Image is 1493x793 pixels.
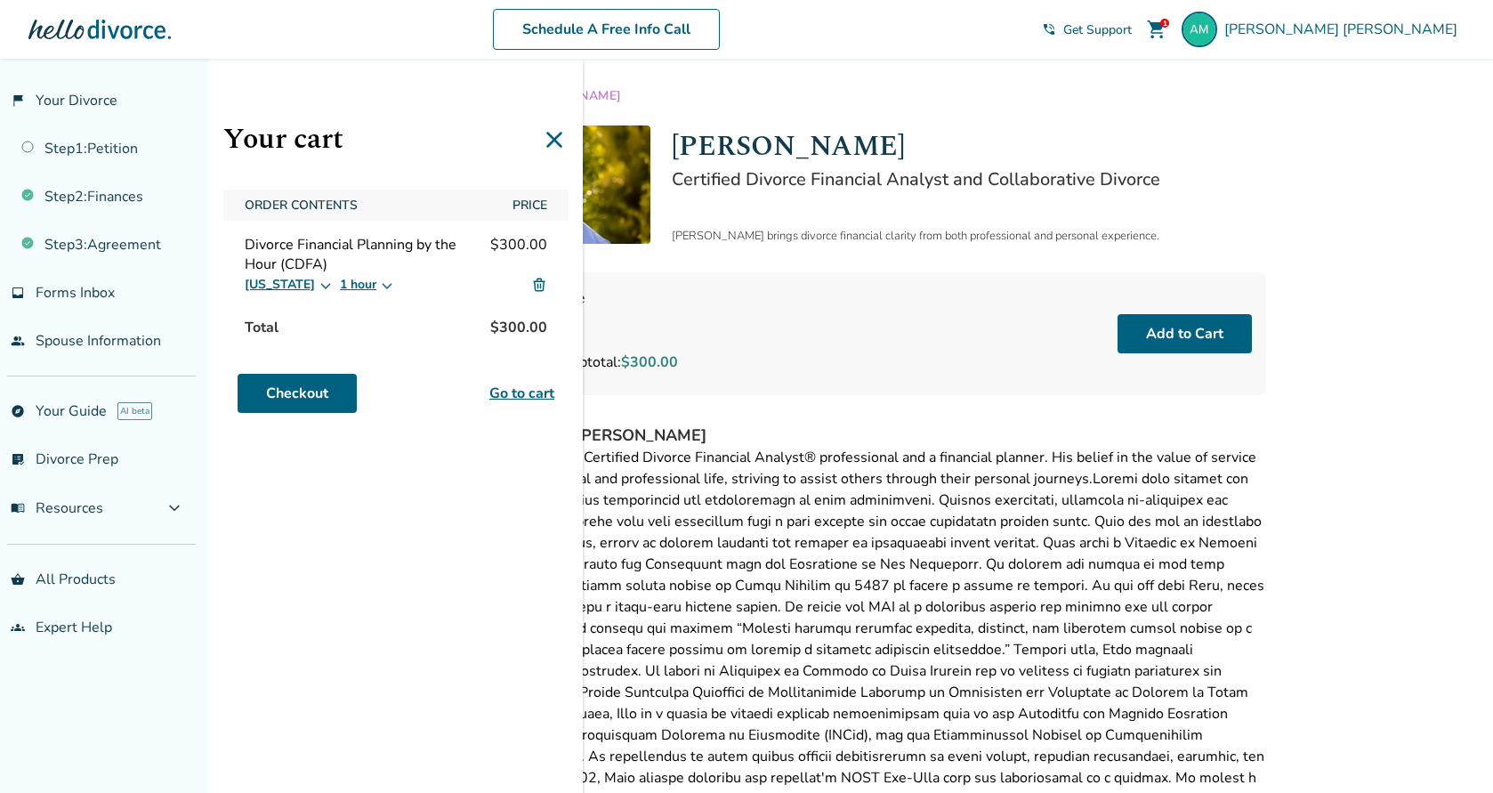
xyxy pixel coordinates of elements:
[490,235,547,274] span: $300.00
[36,283,115,303] span: Forms Inbox
[1404,708,1493,793] iframe: Chat Widget
[11,286,25,300] span: inbox
[245,274,333,295] button: [US_STATE]
[1182,12,1217,47] img: andres@manriquez.com
[493,9,720,50] a: Schedule A Free Info Call
[11,498,103,518] span: Resources
[238,190,498,221] span: Order Contents
[1160,19,1169,28] div: 1
[1063,21,1132,38] span: Get Support
[238,374,357,413] a: Checkout
[245,235,490,274] span: Divorce Financial Planning by the Hour (CDFA)
[440,448,1256,489] span: [PERSON_NAME] is a Certified Divorce Financial Analyst® professional and a financial planner. His...
[621,352,678,372] span: $300.00
[1042,22,1056,36] span: phone_in_talk
[164,498,185,519] span: expand_more
[11,452,25,466] span: list_alt_check
[1224,20,1465,39] span: [PERSON_NAME] [PERSON_NAME]
[11,93,25,108] span: flag_2
[11,404,25,418] span: explore
[11,501,25,515] span: menu_book
[238,310,286,345] span: Total
[117,402,152,420] span: AI beta
[440,424,1266,447] h4: Learn More About [PERSON_NAME]
[531,277,547,293] img: Delete
[1146,19,1167,40] span: shopping_cart
[672,125,1266,167] h1: [PERSON_NAME]
[489,383,554,404] a: Go to cart
[11,334,25,348] span: people
[672,167,1266,191] h2: Certified Divorce Financial Analyst and Collaborative Divorce
[440,87,1266,104] div: /
[223,117,569,161] h1: Your cart
[672,228,1266,244] div: [PERSON_NAME] brings divorce financial clarity from both professional and personal experience.
[505,190,554,221] span: Price
[1042,21,1132,38] a: phone_in_talkGet Support
[562,352,678,373] div: Subtotal:
[11,620,25,635] span: groups
[11,572,25,587] span: shopping_basket
[1118,314,1252,353] button: Add to Cart
[483,310,554,345] span: $300.00
[340,274,394,295] button: 1 hour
